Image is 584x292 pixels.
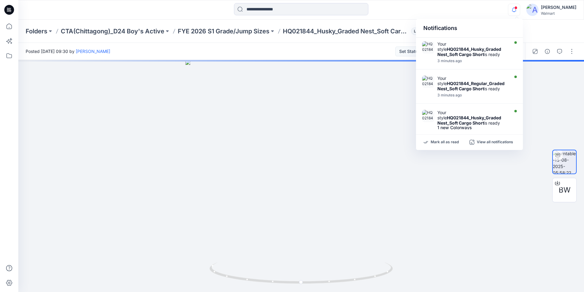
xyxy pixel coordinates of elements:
[61,27,164,36] a: CTA(Chittagong)_D24 Boy's Active
[437,76,508,91] div: Your style is ready
[178,27,269,36] a: FYE 2026 S1 Grade/Jump Sizes
[437,81,505,91] strong: HQ021844_Regular_Graded Nest_Soft Cargo Short
[553,150,576,174] img: turntable-15-08-2025-05:58:22
[541,11,576,16] div: Walmart
[431,140,459,145] p: Mark all as read
[542,47,552,56] button: Details
[437,59,508,63] div: Monday, August 18, 2025 09:30
[477,140,513,145] p: View all notifications
[559,185,571,196] span: BW
[409,27,439,36] button: Legacy Style
[437,47,501,57] strong: HQ021844_Husky_Graded Nest_Soft Cargo Short
[26,48,110,54] span: Posted [DATE] 09:30 by
[76,49,110,54] a: [PERSON_NAME]
[26,27,47,36] a: Folders
[283,27,409,36] p: HQ021844_Husky_Graded Nest_Soft Cargo Short
[437,41,508,57] div: Your style is ready
[437,110,508,125] div: Your style is ready
[526,4,538,16] img: avatar
[411,28,439,35] span: Legacy Style
[437,93,508,97] div: Monday, August 18, 2025 09:30
[437,125,508,130] div: 1 new Colorways
[422,76,434,88] img: HQ021844_Regular_Graded Nest_Soft Cargo Short -14
[416,19,523,38] div: Notifications
[541,4,576,11] div: [PERSON_NAME]
[437,115,501,125] strong: HQ021844_Husky_Graded Nest_Soft Cargo Short
[422,110,434,122] img: HQ021844_Husky_Graded Nest_Soft Cargo Short_10
[422,41,434,54] img: HQ021844_Husky_Graded Nest_Soft Cargo Short_10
